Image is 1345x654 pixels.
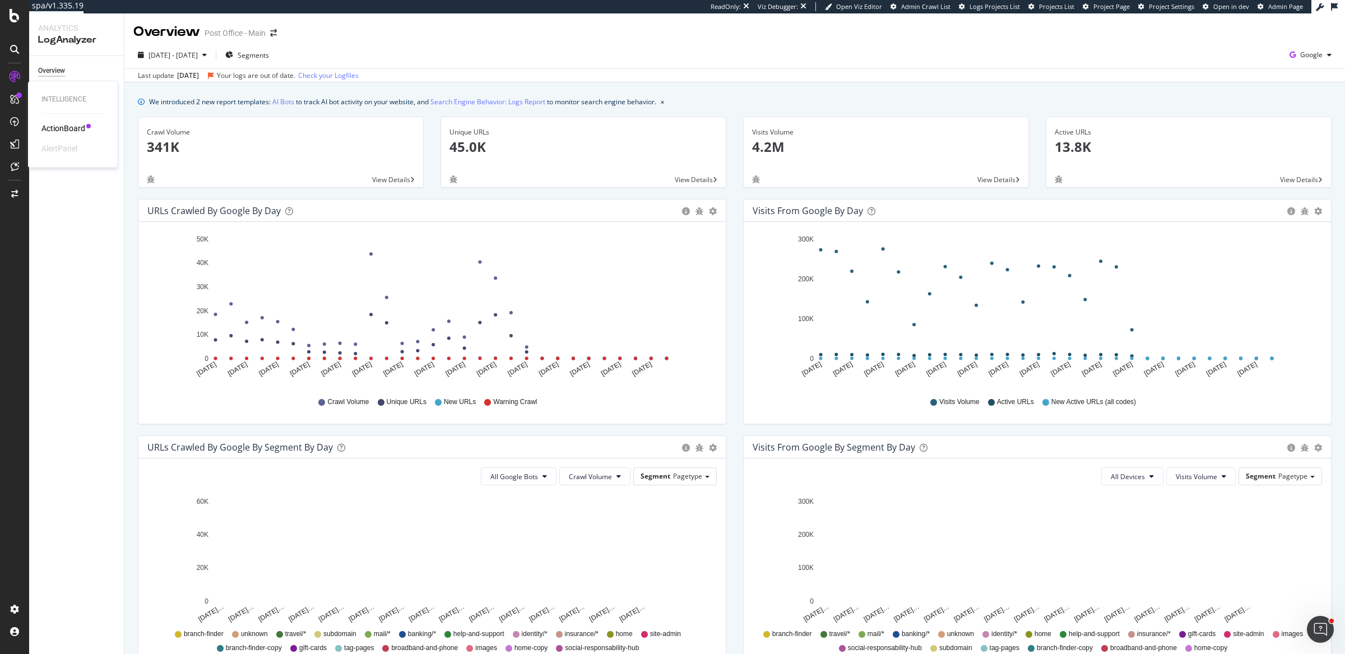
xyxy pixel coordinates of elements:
text: 0 [205,355,208,363]
button: Google [1285,46,1336,64]
text: [DATE] [537,360,560,378]
text: [DATE] [1205,360,1227,378]
a: Open Viz Editor [825,2,882,11]
a: Admin Crawl List [891,2,950,11]
span: branch-finder-copy [226,643,282,653]
div: gear [1314,444,1322,452]
span: help-and-support [1069,629,1120,639]
div: circle-info [682,444,690,452]
div: We introduced 2 new report templates: to track AI bot activity on your website, and to monitor se... [149,96,656,108]
span: home [1035,629,1051,639]
text: 20K [197,307,208,315]
span: mail/* [374,629,391,639]
span: View Details [675,175,713,184]
div: Your logs are out of date. [217,71,295,81]
text: 0 [810,597,814,605]
div: Crawl Volume [147,127,415,137]
text: [DATE] [413,360,435,378]
text: 10K [197,331,208,338]
text: 0 [810,355,814,363]
text: [DATE] [1143,360,1165,378]
div: circle-info [1287,207,1295,215]
a: Overview [38,65,116,77]
span: social-responsability-hub [565,643,639,653]
text: 50K [197,235,208,243]
text: [DATE] [475,360,498,378]
span: broadband-and-phone [391,643,458,653]
span: subdomain [939,643,972,653]
text: [DATE] [600,360,622,378]
text: 100K [798,315,814,323]
a: Admin Page [1258,2,1303,11]
span: identity/* [522,629,548,639]
div: AlertPanel [41,143,77,154]
p: 45.0K [449,137,717,156]
div: arrow-right-arrow-left [270,29,277,37]
div: Visits from Google by day [753,205,863,216]
span: Admin Page [1268,2,1303,11]
span: insurance/* [1137,629,1171,639]
text: [DATE] [569,360,591,378]
text: [DATE] [1236,360,1259,378]
div: Intelligence [41,95,104,104]
div: bug [1055,175,1063,183]
a: Check your Logfiles [298,71,359,81]
a: Open in dev [1203,2,1249,11]
a: Projects List [1028,2,1074,11]
span: All Devices [1111,472,1145,481]
a: AI Bots [272,96,294,108]
span: branch-finder [772,629,812,639]
span: New URLs [444,397,476,407]
div: bug [695,207,703,215]
text: 40K [197,259,208,267]
span: Pagetype [673,471,702,481]
text: 40K [197,531,208,539]
p: 13.8K [1055,137,1323,156]
span: travel/* [829,629,850,639]
text: 100K [798,564,814,572]
text: [DATE] [226,360,249,378]
span: branch-finder [184,629,224,639]
span: images [475,643,497,653]
span: insurance/* [565,629,599,639]
span: tag-pages [990,643,1019,653]
text: 30K [197,283,208,291]
span: Crawl Volume [569,472,612,481]
span: Visits Volume [1176,472,1217,481]
span: identity/* [991,629,1017,639]
text: [DATE] [444,360,467,378]
text: [DATE] [382,360,404,378]
span: banking/* [902,629,930,639]
text: [DATE] [956,360,978,378]
svg: A chart. [147,494,712,624]
span: branch-finder-copy [1037,643,1093,653]
span: social-responsability-hub [848,643,922,653]
span: Admin Crawl List [901,2,950,11]
div: bug [695,444,703,452]
span: Crawl Volume [327,397,369,407]
text: [DATE] [800,360,823,378]
text: 300K [798,498,814,505]
span: View Details [977,175,1015,184]
button: All Google Bots [481,467,556,485]
button: Crawl Volume [559,467,630,485]
div: gear [709,444,717,452]
button: All Devices [1101,467,1163,485]
span: Logs Projects List [970,2,1020,11]
text: 200K [798,531,814,539]
div: Analytics [38,22,115,34]
text: [DATE] [195,360,217,378]
text: [DATE] [289,360,311,378]
span: Google [1300,50,1323,59]
div: gear [1314,207,1322,215]
span: Project Page [1093,2,1130,11]
div: Overview [38,65,65,77]
span: unknown [241,629,268,639]
text: 200K [798,275,814,283]
text: [DATE] [1080,360,1103,378]
div: gear [709,207,717,215]
span: Open in dev [1213,2,1249,11]
button: [DATE] - [DATE] [133,46,211,64]
div: URLs Crawled by Google By Segment By Day [147,442,333,453]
